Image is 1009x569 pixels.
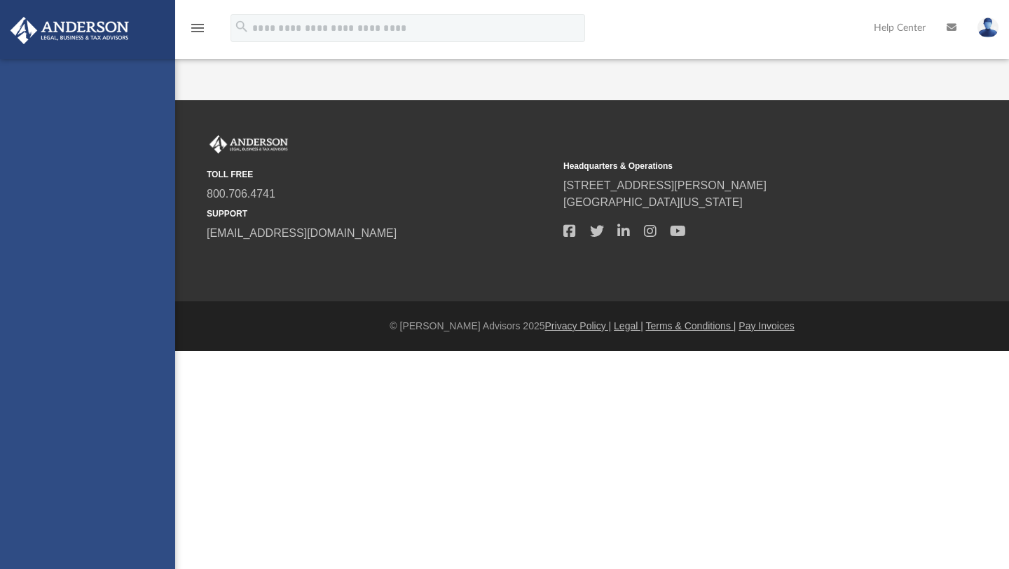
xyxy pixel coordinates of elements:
[207,227,397,239] a: [EMAIL_ADDRESS][DOMAIN_NAME]
[563,160,910,172] small: Headquarters & Operations
[614,320,643,331] a: Legal |
[189,20,206,36] i: menu
[6,17,133,44] img: Anderson Advisors Platinum Portal
[563,179,767,191] a: [STREET_ADDRESS][PERSON_NAME]
[175,319,1009,334] div: © [PERSON_NAME] Advisors 2025
[207,135,291,153] img: Anderson Advisors Platinum Portal
[646,320,736,331] a: Terms & Conditions |
[739,320,794,331] a: Pay Invoices
[545,320,612,331] a: Privacy Policy |
[563,196,743,208] a: [GEOGRAPHIC_DATA][US_STATE]
[207,168,554,181] small: TOLL FREE
[207,207,554,220] small: SUPPORT
[189,27,206,36] a: menu
[207,188,275,200] a: 800.706.4741
[977,18,998,38] img: User Pic
[234,19,249,34] i: search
